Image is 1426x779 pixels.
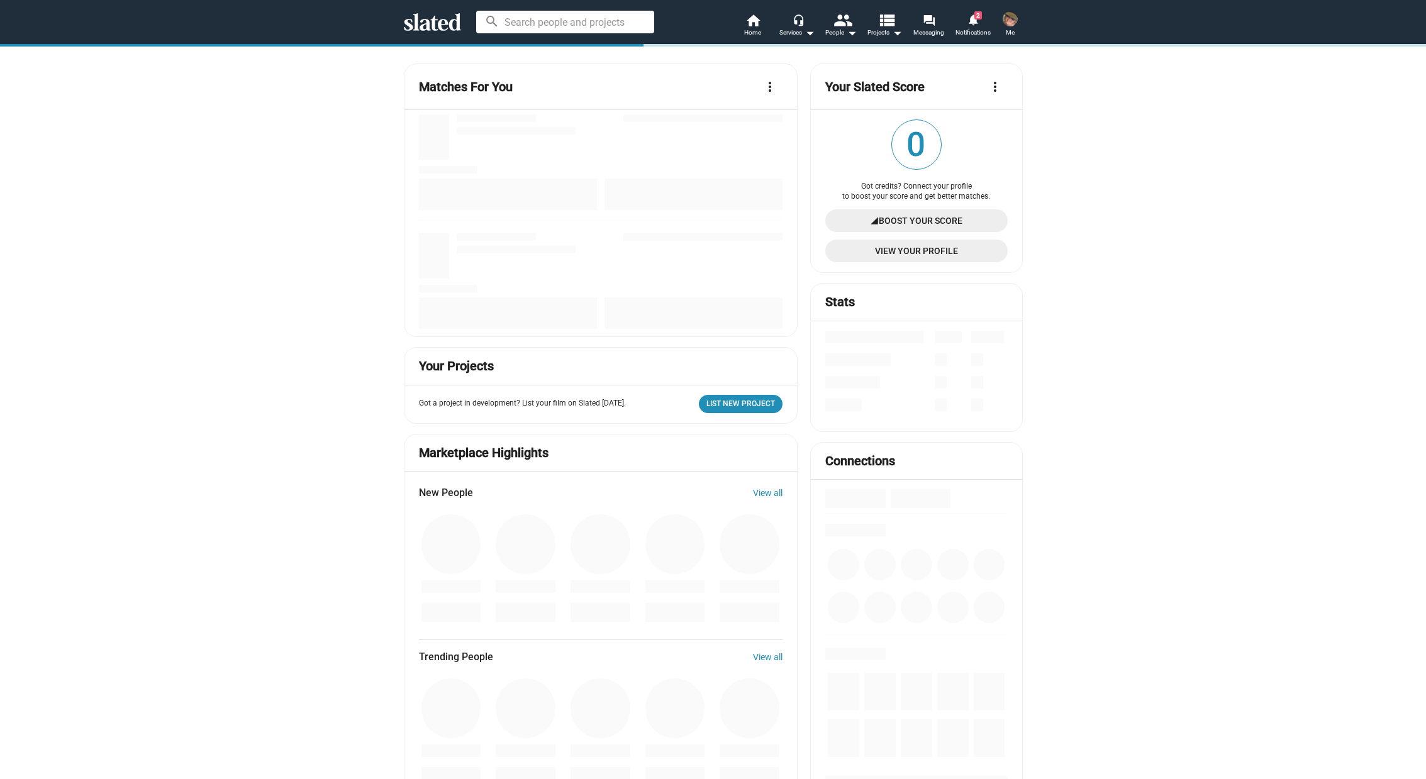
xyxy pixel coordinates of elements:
[974,11,982,19] span: 2
[995,9,1025,41] button: Tiffany JelkeMe
[819,13,863,40] button: People
[706,397,775,411] span: List New Project
[844,25,859,40] mat-icon: arrow_drop_down
[907,13,951,40] a: Messaging
[867,25,902,40] span: Projects
[825,453,895,470] mat-card-title: Connections
[1006,25,1015,40] span: Me
[967,13,979,25] mat-icon: notifications
[833,11,851,29] mat-icon: people
[863,13,907,40] button: Projects
[825,240,1007,262] a: View Your Profile
[476,11,654,33] input: Search people and projects
[419,358,494,375] mat-card-title: Your Projects
[825,182,1007,202] div: Got credits? Connect your profile to boost your score and get better matches.
[779,25,815,40] div: Services
[419,79,513,96] mat-card-title: Matches For You
[753,488,783,498] a: View all
[877,11,895,29] mat-icon: view_list
[913,25,944,40] span: Messaging
[951,13,995,40] a: 2Notifications
[419,399,626,409] p: Got a project in development? List your film on Slated [DATE].
[793,14,804,25] mat-icon: headset_mic
[825,25,857,40] div: People
[825,294,855,311] mat-card-title: Stats
[744,25,761,40] span: Home
[825,209,1007,232] a: Boost Your Score
[892,120,941,169] span: 0
[1003,11,1018,26] img: Tiffany Jelke
[955,25,991,40] span: Notifications
[879,209,962,232] span: Boost Your Score
[699,395,783,413] a: List New Project
[870,209,879,232] mat-icon: signal_cellular_4_bar
[802,25,817,40] mat-icon: arrow_drop_down
[889,25,905,40] mat-icon: arrow_drop_down
[419,445,549,461] mat-card-title: Marketplace Highlights
[825,79,925,96] mat-card-title: Your Slated Score
[762,79,777,94] mat-icon: more_vert
[753,652,783,662] a: View all
[775,13,819,40] button: Services
[731,13,775,40] a: Home
[745,13,760,28] mat-icon: home
[835,240,997,262] span: View Your Profile
[923,14,935,26] mat-icon: forum
[988,79,1003,94] mat-icon: more_vert
[419,486,473,499] span: New People
[419,650,493,663] span: Trending People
